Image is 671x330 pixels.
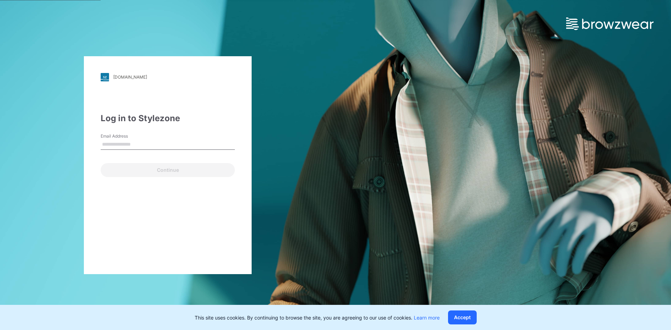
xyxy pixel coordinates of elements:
img: stylezone-logo.562084cfcfab977791bfbf7441f1a819.svg [101,73,109,81]
img: browzwear-logo.e42bd6dac1945053ebaf764b6aa21510.svg [566,17,654,30]
a: Learn more [414,315,440,321]
a: [DOMAIN_NAME] [101,73,235,81]
label: Email Address [101,133,150,139]
button: Accept [448,310,477,324]
div: Log in to Stylezone [101,112,235,125]
p: This site uses cookies. By continuing to browse the site, you are agreeing to our use of cookies. [195,314,440,321]
div: [DOMAIN_NAME] [113,74,147,80]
